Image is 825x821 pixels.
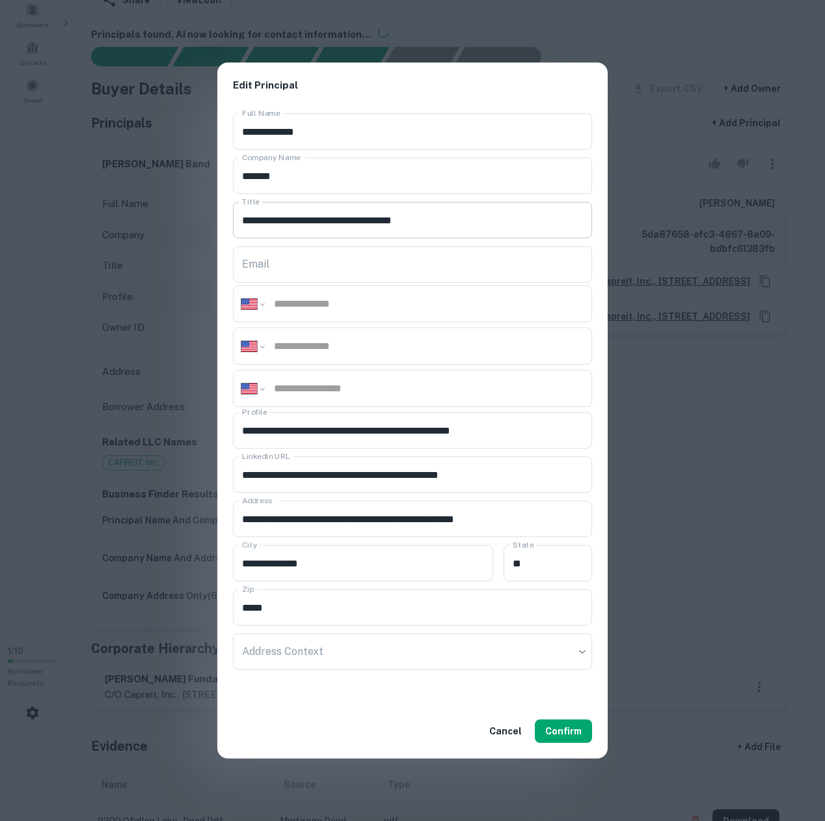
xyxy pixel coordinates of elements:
[484,719,527,743] button: Cancel
[242,451,290,462] label: LinkedIn URL
[242,196,260,207] label: Title
[535,719,592,743] button: Confirm
[760,717,825,779] iframe: Chat Widget
[242,107,280,118] label: Full Name
[242,152,301,163] label: Company Name
[242,495,272,506] label: Address
[242,583,254,594] label: Zip
[233,633,592,670] div: ​
[242,539,257,550] label: City
[242,406,267,417] label: Profile
[217,63,608,109] h2: Edit Principal
[513,539,534,550] label: State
